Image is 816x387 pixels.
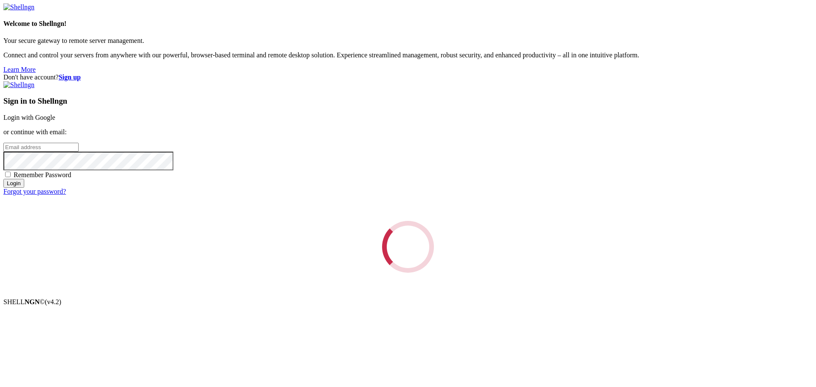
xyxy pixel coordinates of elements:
div: Loading... [382,221,434,273]
p: Connect and control your servers from anywhere with our powerful, browser-based terminal and remo... [3,51,813,59]
a: Login with Google [3,114,55,121]
img: Shellngn [3,81,34,89]
input: Remember Password [5,172,11,177]
span: 4.2.0 [45,298,62,305]
a: Sign up [59,73,81,81]
img: Shellngn [3,3,34,11]
span: Remember Password [14,171,71,178]
p: Your secure gateway to remote server management. [3,37,813,45]
h4: Welcome to Shellngn! [3,20,813,28]
div: Don't have account? [3,73,813,81]
p: or continue with email: [3,128,813,136]
span: SHELL © [3,298,61,305]
input: Email address [3,143,79,152]
b: NGN [25,298,40,305]
a: Learn More [3,66,36,73]
a: Forgot your password? [3,188,66,195]
h3: Sign in to Shellngn [3,96,813,106]
input: Login [3,179,24,188]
